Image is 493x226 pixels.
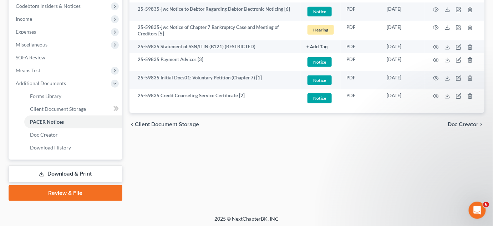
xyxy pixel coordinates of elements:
td: PDF [341,89,381,108]
a: Forms Library [24,90,122,103]
span: Means Test [16,67,40,73]
span: 6 [483,202,489,207]
td: [DATE] [381,3,425,21]
td: [DATE] [381,53,425,72]
td: PDF [341,3,381,21]
a: Review & File [9,185,122,201]
td: [DATE] [381,71,425,89]
button: + Add Tag [306,45,328,49]
span: Client Document Storage [30,106,86,112]
td: 25-59835-jwc Notice of Chapter 7 Bankruptcy Case and Meeting of Creditors [5] [129,21,301,40]
td: PDF [341,21,381,40]
button: Doc Creator chevron_right [448,122,484,127]
td: PDF [341,53,381,72]
td: [DATE] [381,21,425,40]
span: PACER Notices [30,119,64,125]
a: Doc Creator [24,128,122,141]
span: Codebtors Insiders & Notices [16,3,81,9]
span: Doc Creator [30,132,58,138]
td: PDF [341,40,381,53]
td: 25-59835 Initial Docs01: Voluntary Petition (Chapter 7) [1] [129,71,301,89]
td: 25-59835 Credit Counseling Service Certificate [2] [129,89,301,108]
td: [DATE] [381,89,425,108]
a: + Add Tag [306,43,335,50]
span: SOFA Review [16,54,45,60]
span: Income [16,16,32,22]
a: Notice [306,6,335,18]
a: SOFA Review [10,51,122,64]
span: Additional Documents [16,80,66,86]
a: Notice [306,74,335,86]
i: chevron_left [129,122,135,127]
a: Download & Print [9,166,122,182]
a: Client Document Storage [24,103,122,116]
td: 25-59835-jwc Notice to Debtor Regarding Debtor Electronic Noticing [6] [129,3,301,21]
button: chevron_left Client Document Storage [129,122,199,127]
span: Hearing [308,25,334,35]
td: PDF [341,71,381,89]
span: Expenses [16,29,36,35]
span: Notice [308,93,332,103]
span: Miscellaneous [16,41,47,48]
a: Hearing [306,24,335,36]
td: 25-59835 Statement of SSN/ITIN (B121) (RESTRICTED) [129,40,301,53]
iframe: Intercom live chat [469,202,486,219]
a: Notice [306,56,335,68]
a: Download History [24,141,122,154]
span: Notice [308,7,332,16]
span: Forms Library [30,93,61,99]
td: [DATE] [381,40,425,53]
span: Notice [308,57,332,67]
span: Notice [308,75,332,85]
span: Client Document Storage [135,122,199,127]
td: 25-59835 Payment Advices [3] [129,53,301,72]
i: chevron_right [479,122,484,127]
span: Doc Creator [448,122,479,127]
a: Notice [306,92,335,104]
a: PACER Notices [24,116,122,128]
span: Download History [30,144,71,151]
